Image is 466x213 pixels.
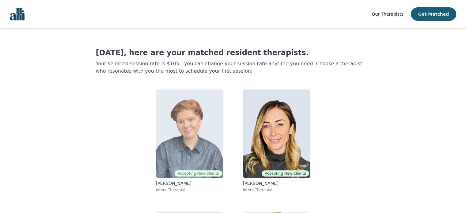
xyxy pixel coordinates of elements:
[151,85,228,197] a: Capri Contreras-De BlasisAccepting New Clients[PERSON_NAME]Intern Therapist
[243,180,310,186] p: [PERSON_NAME]
[262,170,309,177] span: Accepting New Clients
[175,170,222,177] span: Accepting New Clients
[96,48,370,58] h1: [DATE], here are your matched resident therapists.
[372,10,403,18] a: Our Therapists
[411,7,456,21] button: Get Matched
[372,12,403,17] span: Our Therapists
[238,85,315,197] a: Keri GraingerAccepting New Clients[PERSON_NAME]Intern Therapist
[243,188,310,192] p: Intern Therapist
[243,89,310,178] img: Keri Grainger
[156,89,223,178] img: Capri Contreras-De Blasis
[10,8,25,21] img: alli logo
[96,60,370,75] p: Your selected session rate is $105 - you can change your session rate anytime you need. Choose a ...
[156,180,223,186] p: [PERSON_NAME]
[156,188,223,192] p: Intern Therapist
